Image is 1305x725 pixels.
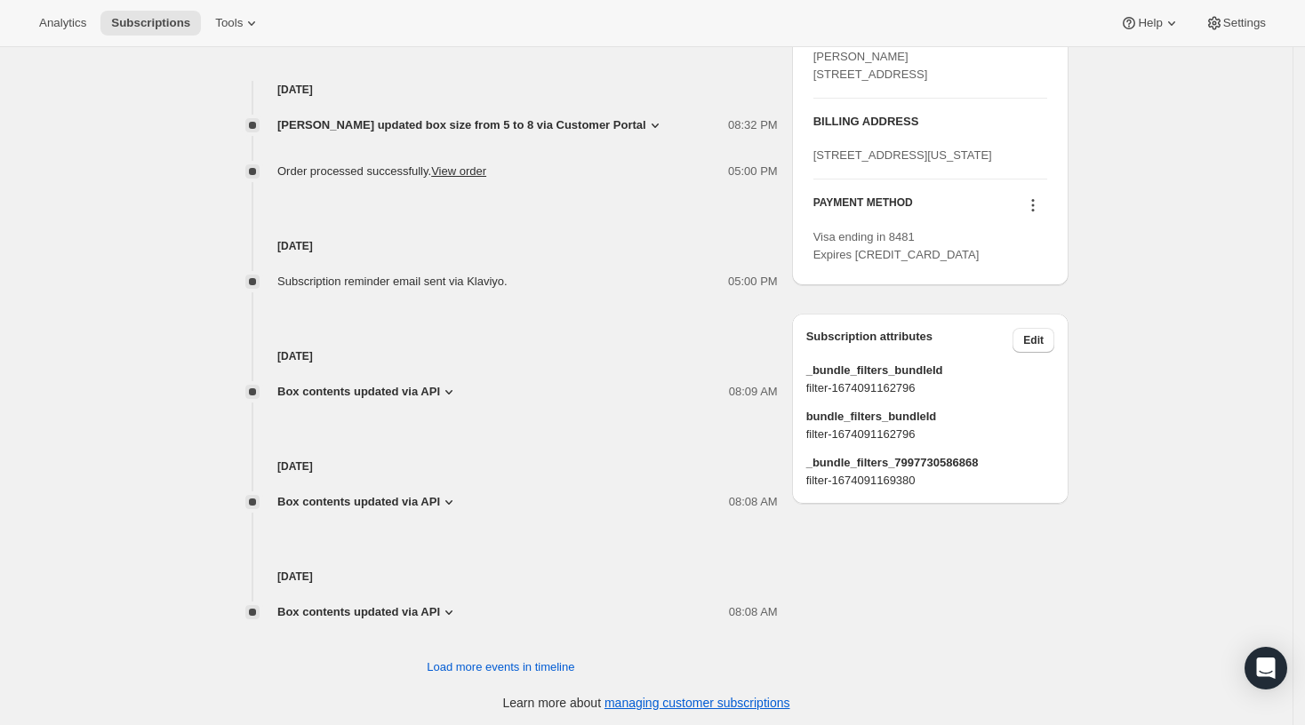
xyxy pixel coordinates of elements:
[1138,16,1162,30] span: Help
[728,163,778,180] span: 05:00 PM
[215,16,243,30] span: Tools
[806,472,1054,490] span: filter-1674091169380
[277,116,646,134] span: [PERSON_NAME] updated box size from 5 to 8 via Customer Portal
[111,16,190,30] span: Subscriptions
[277,383,458,401] button: Box contents updated via API
[204,11,271,36] button: Tools
[277,275,508,288] span: Subscription reminder email sent via Klaviyo.
[277,493,458,511] button: Box contents updated via API
[813,195,913,219] h3: PAYMENT METHOD
[728,273,778,291] span: 05:00 PM
[503,694,790,712] p: Learn more about
[1023,333,1044,347] span: Edit
[813,148,992,162] span: [STREET_ADDRESS][US_STATE]
[729,603,778,621] span: 08:08 AM
[813,113,1047,131] h3: BILLING ADDRESS
[806,362,1054,379] span: _bundle_filters_bundleId
[224,237,778,255] h4: [DATE]
[1109,11,1190,36] button: Help
[729,493,778,511] span: 08:08 AM
[1245,647,1287,689] div: Open Intercom Messenger
[100,11,201,36] button: Subscriptions
[806,408,1054,426] span: bundle_filters_bundleId
[277,116,664,134] button: [PERSON_NAME] updated box size from 5 to 8 via Customer Portal
[416,653,585,681] button: Load more events in timeline
[813,50,928,81] span: [PERSON_NAME] [STREET_ADDRESS]
[277,164,486,178] span: Order processed successfully.
[224,81,778,99] h4: [DATE]
[1013,328,1054,353] button: Edit
[224,347,778,365] h4: [DATE]
[806,379,1054,397] span: filter-1674091162796
[813,230,980,261] span: Visa ending in 8481 Expires [CREDIT_CARD_DATA]
[39,16,86,30] span: Analytics
[427,658,574,676] span: Load more events in timeline
[806,328,1013,353] h3: Subscription attributes
[431,164,486,178] a: View order
[806,454,1054,472] span: _bundle_filters_7997730586868
[277,603,440,621] span: Box contents updated via API
[728,116,778,134] span: 08:32 PM
[277,603,458,621] button: Box contents updated via API
[277,493,440,511] span: Box contents updated via API
[729,383,778,401] span: 08:09 AM
[1223,16,1266,30] span: Settings
[1195,11,1277,36] button: Settings
[28,11,97,36] button: Analytics
[604,696,790,710] a: managing customer subscriptions
[277,383,440,401] span: Box contents updated via API
[224,458,778,475] h4: [DATE]
[806,426,1054,443] span: filter-1674091162796
[224,568,778,586] h4: [DATE]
